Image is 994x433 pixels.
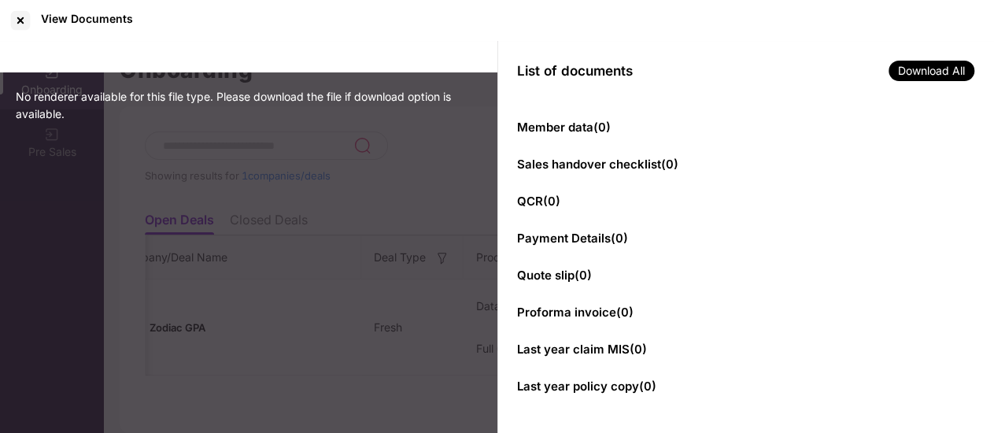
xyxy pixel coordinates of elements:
[517,63,633,79] span: List of documents
[517,268,592,283] span: Quote slip ( 0 )
[517,379,656,394] span: Last year policy copy ( 0 )
[41,12,133,25] div: View Documents
[517,305,634,320] span: Proforma invoice ( 0 )
[517,157,678,172] span: Sales handover checklist ( 0 )
[16,88,482,123] p: No renderer available for this file type. Please download the file if download option is available.
[517,231,628,246] span: Payment Details ( 0 )
[517,194,560,209] span: QCR ( 0 )
[889,61,974,81] span: Download All
[517,342,647,357] span: Last year claim MIS ( 0 )
[517,120,611,135] span: Member data ( 0 )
